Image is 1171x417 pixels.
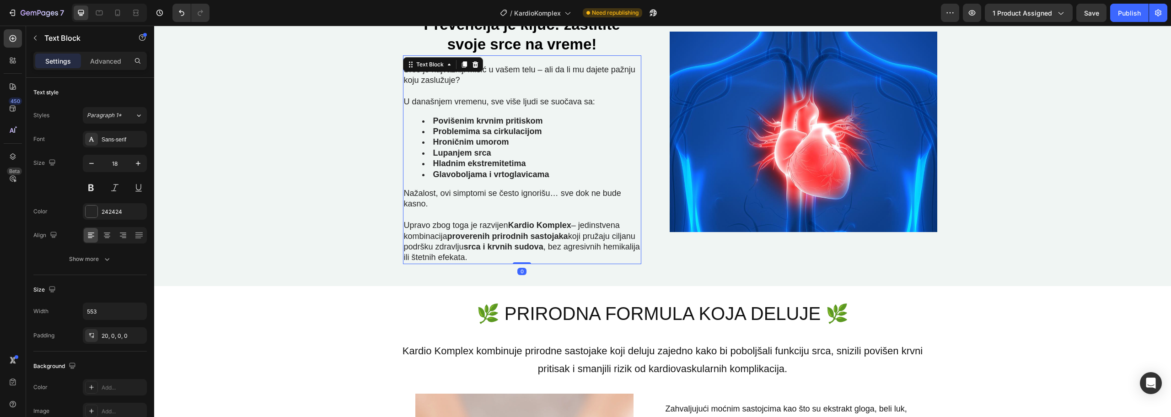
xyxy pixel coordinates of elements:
[60,7,64,18] p: 7
[87,111,122,119] span: Paragraph 1*
[33,207,48,216] div: Color
[33,331,54,340] div: Padding
[1076,4,1107,22] button: Save
[102,332,145,340] div: 20, 0, 0, 0
[1084,9,1099,17] span: Save
[354,195,417,204] strong: Kardio Komplex
[235,316,782,352] p: Kardio Komplex kombinuje prirodne sastojake koji deluju zajedno kako bi poboljšali funkciju srca,...
[172,4,209,22] div: Undo/Redo
[516,6,783,207] img: gempages_563971902821893285-b8b9d737-daf9-4347-b196-b8e6d38ef9b5.jpg
[279,144,395,153] strong: Glavoboljama i vrtoglavicama
[260,35,291,43] div: Text Block
[33,284,58,296] div: Size
[83,107,147,124] button: Paragraph 1*
[250,39,486,71] p: Srce je najvažniji mišić u vašem telu – ali da li mu dajete pažnju koju zaslužuje?
[250,71,486,81] p: U današnjem vremenu, sve više ljudi se suočava sa:
[1110,4,1149,22] button: Publish
[102,384,145,392] div: Add...
[279,91,389,100] strong: Povišenim krvnim pritiskom
[83,303,146,320] input: Auto
[1118,8,1141,18] div: Publish
[993,8,1052,18] span: 1 product assigned
[44,32,122,43] p: Text Block
[33,135,45,143] div: Font
[33,360,78,373] div: Background
[985,4,1073,22] button: 1 product assigned
[45,56,71,66] p: Settings
[90,56,121,66] p: Advanced
[279,123,337,132] strong: Lupanjem srca
[293,206,414,215] strong: proverenih prirodnih sastojaka
[33,88,59,97] div: Text style
[154,26,1171,417] iframe: Design area
[102,208,145,216] div: 242424
[33,229,59,242] div: Align
[4,4,68,22] button: 7
[1140,372,1162,394] div: Open Intercom Messenger
[33,157,58,169] div: Size
[102,407,145,416] div: Add...
[33,251,147,267] button: Show more
[234,275,783,301] h2: 🌿 PRIRODNA FORMULA KOJA DELUJE 🌿
[33,383,48,391] div: Color
[514,8,561,18] span: KardioKomplex
[250,162,486,195] p: Nažalost, ovi simptomi se često ignorišu… sve dok ne bude kasno.
[33,307,48,315] div: Width
[33,111,49,119] div: Styles
[592,9,639,17] span: Need republishing
[33,407,49,415] div: Image
[9,97,22,105] div: 450
[7,168,22,175] div: Beta
[250,195,486,238] p: Upravo zbog toga je razvijen – jedinstvena kombinacija koji pružaju ciljanu podršku zdravlju , be...
[279,101,388,110] strong: Problemima sa cirkulacijom
[310,217,389,226] strong: srca i krvnih sudova
[69,255,112,264] div: Show more
[279,112,355,121] strong: Hroničnim umorom
[363,242,372,249] div: 0
[510,8,512,18] span: /
[102,135,145,144] div: Sans-serif
[279,133,372,142] strong: Hladnim ekstremitetima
